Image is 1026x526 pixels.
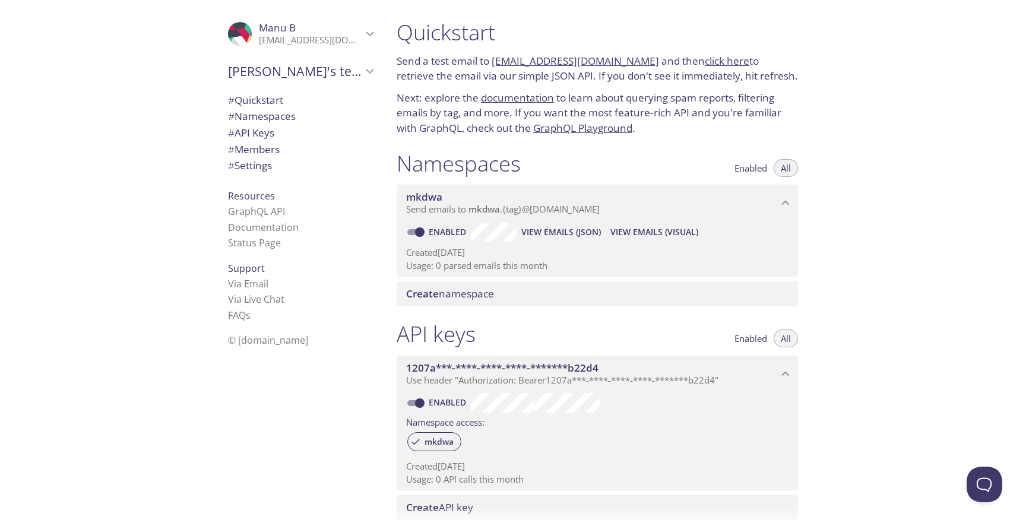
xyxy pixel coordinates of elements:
[228,205,285,218] a: GraphQL API
[397,53,798,84] p: Send a test email to and then to retrieve the email via our simple JSON API. If you don't see it ...
[533,121,632,135] a: GraphQL Playground
[406,190,442,204] span: mkdwa
[228,93,283,107] span: Quickstart
[218,56,382,87] div: Manu's team
[228,63,362,80] span: [PERSON_NAME]'s team
[406,287,494,300] span: namespace
[468,203,500,215] span: mkdwa
[218,108,382,125] div: Namespaces
[218,14,382,53] div: Manu B
[228,159,272,172] span: Settings
[228,142,235,156] span: #
[228,236,281,249] a: Status Page
[228,159,235,172] span: #
[228,293,284,306] a: Via Live Chat
[397,90,798,136] p: Next: explore the to learn about querying spam reports, filtering emails by tag, and more. If you...
[228,142,280,156] span: Members
[218,157,382,174] div: Team Settings
[406,246,788,259] p: Created [DATE]
[397,185,798,221] div: mkdwa namespace
[397,19,798,46] h1: Quickstart
[727,329,774,347] button: Enabled
[228,262,265,275] span: Support
[606,223,703,242] button: View Emails (Visual)
[417,436,461,447] span: mkdwa
[406,287,439,300] span: Create
[218,92,382,109] div: Quickstart
[259,34,362,46] p: [EMAIL_ADDRESS][DOMAIN_NAME]
[481,91,554,104] a: documentation
[228,277,268,290] a: Via Email
[397,150,521,177] h1: Namespaces
[228,221,299,234] a: Documentation
[705,54,749,68] a: click here
[228,109,296,123] span: Namespaces
[228,109,235,123] span: #
[397,281,798,306] div: Create namespace
[228,189,275,202] span: Resources
[967,467,1002,502] iframe: Help Scout Beacon - Open
[610,225,698,239] span: View Emails (Visual)
[228,93,235,107] span: #
[228,334,308,347] span: © [DOMAIN_NAME]
[406,413,484,430] label: Namespace access:
[228,126,235,140] span: #
[228,309,251,322] a: FAQ
[427,397,471,408] a: Enabled
[406,259,788,272] p: Usage: 0 parsed emails this month
[406,473,788,486] p: Usage: 0 API calls this month
[406,460,788,473] p: Created [DATE]
[246,309,251,322] span: s
[259,21,296,34] span: Manu B
[397,321,476,347] h1: API keys
[774,159,798,177] button: All
[397,495,798,520] div: Create API Key
[228,126,274,140] span: API Keys
[218,125,382,141] div: API Keys
[521,225,601,239] span: View Emails (JSON)
[218,141,382,158] div: Members
[406,203,600,215] span: Send emails to . {tag} @[DOMAIN_NAME]
[492,54,659,68] a: [EMAIL_ADDRESS][DOMAIN_NAME]
[407,432,461,451] div: mkdwa
[774,329,798,347] button: All
[517,223,606,242] button: View Emails (JSON)
[727,159,774,177] button: Enabled
[427,226,471,237] a: Enabled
